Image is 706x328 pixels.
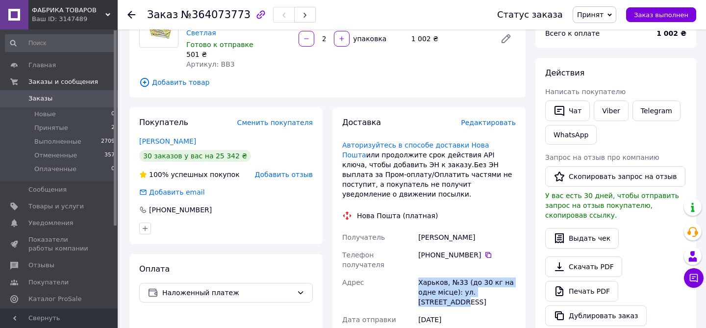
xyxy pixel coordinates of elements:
[545,166,685,187] button: Скопировать запрос на отзыв
[111,165,115,174] span: 0
[342,233,385,241] span: Получатель
[545,228,619,249] button: Выдать чек
[342,141,489,159] a: Авторизуйтесь в способе доставки Нова Пошта
[545,281,618,302] a: Печать PDF
[111,110,115,119] span: 0
[34,124,68,132] span: Принятые
[139,170,240,179] div: успешных покупок
[181,9,251,21] span: №364073773
[255,171,313,178] span: Добавить отзыв
[407,32,492,46] div: 1 002 ₴
[28,202,84,211] span: Товары и услуги
[342,140,516,199] div: или продолжите срок действия АРІ ключа, чтобы добавить ЭН к заказу.Без ЭН выплата за Пром-оплату/...
[684,268,704,288] button: Чат с покупателем
[351,34,387,44] div: упаковка
[418,250,516,260] div: [PHONE_NUMBER]
[28,235,91,253] span: Показатели работы компании
[342,278,364,286] span: Адрес
[5,34,116,52] input: Поиск
[148,187,206,197] div: Добавить email
[28,61,56,70] span: Главная
[634,11,688,19] span: Заказ выполнен
[138,187,206,197] div: Добавить email
[127,10,135,20] div: Вернуться назад
[545,256,622,277] a: Скачать PDF
[28,295,81,303] span: Каталог ProSale
[32,6,105,15] span: ФАБРИКА ТОВАРОВ
[545,68,584,77] span: Действия
[104,151,115,160] span: 357
[237,119,313,126] span: Сменить покупателя
[32,15,118,24] div: Ваш ID: 3147489
[461,119,516,126] span: Редактировать
[496,29,516,49] a: Редактировать
[497,10,563,20] div: Статус заказа
[28,185,67,194] span: Сообщения
[148,205,213,215] div: [PHONE_NUMBER]
[111,124,115,132] span: 2
[354,211,440,221] div: Нова Пошта (платная)
[342,316,396,324] span: Дата отправки
[186,50,291,59] div: 501 ₴
[626,7,696,22] button: Заказ выполнен
[342,118,381,127] span: Доставка
[139,264,170,274] span: Оплата
[28,278,69,287] span: Покупатели
[545,88,626,96] span: Написать покупателю
[545,192,679,219] span: У вас есть 30 дней, чтобы отправить запрос на отзыв покупателю, скопировав ссылку.
[545,125,597,145] a: WhatsApp
[147,9,178,21] span: Заказ
[416,228,518,246] div: [PERSON_NAME]
[139,118,188,127] span: Покупатель
[139,150,251,162] div: 30 заказов у вас на 25 342 ₴
[101,137,115,146] span: 2709
[28,94,52,103] span: Заказы
[28,219,73,227] span: Уведомления
[545,153,659,161] span: Запрос на отзыв про компанию
[342,251,384,269] span: Телефон получателя
[632,101,681,121] a: Telegram
[186,60,235,68] span: Артикул: BB3
[545,29,600,37] span: Всего к оплате
[162,287,293,298] span: Наложенный платеж
[149,171,169,178] span: 100%
[577,11,604,19] span: Принят
[186,41,253,49] span: Готово к отправке
[656,29,686,37] b: 1 002 ₴
[34,137,81,146] span: Выполненные
[34,110,56,119] span: Новые
[139,137,196,145] a: [PERSON_NAME]
[416,274,518,311] div: Харьков, №33 (до 30 кг на одне місце): ул. [STREET_ADDRESS]
[139,77,516,88] span: Добавить товар
[34,165,76,174] span: Оплаченные
[545,101,590,121] button: Чат
[34,151,77,160] span: Отмененные
[594,101,628,121] a: Viber
[28,77,98,86] span: Заказы и сообщения
[28,261,54,270] span: Отзывы
[545,305,647,326] button: Дублировать заказ
[186,9,277,37] a: Картонная упаковка для [PERSON_NAME] "Макси". Светлая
